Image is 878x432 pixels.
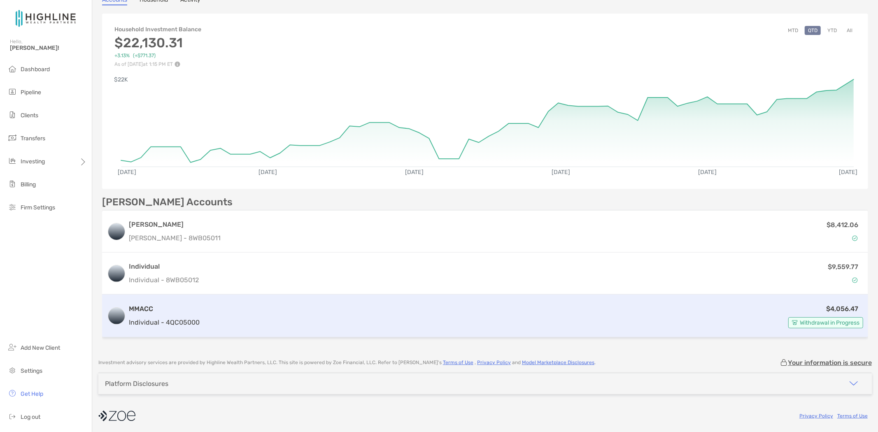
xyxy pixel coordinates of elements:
[114,35,201,51] h3: $22,130.31
[129,317,200,327] p: Individual - 4QC05000
[7,342,17,352] img: add_new_client icon
[21,344,60,351] span: Add New Client
[98,407,135,425] img: company logo
[785,26,801,35] button: MTD
[7,64,17,74] img: dashboard icon
[129,220,221,230] h3: [PERSON_NAME]
[792,320,798,325] img: Account Status icon
[826,304,858,314] p: $4,056.47
[114,53,130,59] span: +3.13%
[7,388,17,398] img: get-help icon
[114,61,201,67] p: As of [DATE] at 1:15 PM ET
[7,87,17,97] img: pipeline icon
[7,365,17,375] img: settings icon
[405,169,424,176] text: [DATE]
[21,112,38,119] span: Clients
[7,179,17,189] img: billing icon
[7,411,17,421] img: logout icon
[837,413,868,419] a: Terms of Use
[21,66,50,73] span: Dashboard
[852,235,858,241] img: Account Status icon
[259,169,277,176] text: [DATE]
[827,220,858,230] p: $8,412.06
[105,380,168,388] div: Platform Disclosures
[21,89,41,96] span: Pipeline
[98,360,596,366] p: Investment advisory services are provided by Highline Wealth Partners, LLC . This site is powered...
[114,26,201,33] h4: Household Investment Balance
[800,321,859,325] span: Withdrawal in Progress
[788,359,872,367] p: Your information is secure
[7,110,17,120] img: clients icon
[7,156,17,166] img: investing icon
[522,360,594,365] a: Model Marketplace Disclosures
[114,76,128,83] text: $22K
[10,44,87,51] span: [PERSON_NAME]!
[843,26,856,35] button: All
[21,158,45,165] span: Investing
[108,223,125,240] img: logo account
[477,360,511,365] a: Privacy Policy
[443,360,473,365] a: Terms of Use
[108,265,125,282] img: logo account
[839,169,857,176] text: [DATE]
[805,26,821,35] button: QTD
[824,26,840,35] button: YTD
[133,53,156,59] span: ( +$771.37 )
[102,197,233,207] p: [PERSON_NAME] Accounts
[7,133,17,143] img: transfers icon
[799,413,833,419] a: Privacy Policy
[849,379,859,388] img: icon arrow
[7,202,17,212] img: firm-settings icon
[129,262,199,272] h3: Individual
[129,304,200,314] h3: MMACC
[21,181,36,188] span: Billing
[21,390,43,397] span: Get Help
[828,262,858,272] p: $9,559.77
[852,277,858,283] img: Account Status icon
[21,367,42,374] span: Settings
[21,135,45,142] span: Transfers
[108,308,125,324] img: logo account
[129,275,199,285] p: Individual - 8WB05012
[175,61,180,67] img: Performance Info
[10,3,82,33] img: Zoe Logo
[552,169,570,176] text: [DATE]
[21,204,55,211] span: Firm Settings
[129,233,221,243] p: [PERSON_NAME] - 8WB05011
[698,169,717,176] text: [DATE]
[21,413,40,420] span: Log out
[118,169,136,176] text: [DATE]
